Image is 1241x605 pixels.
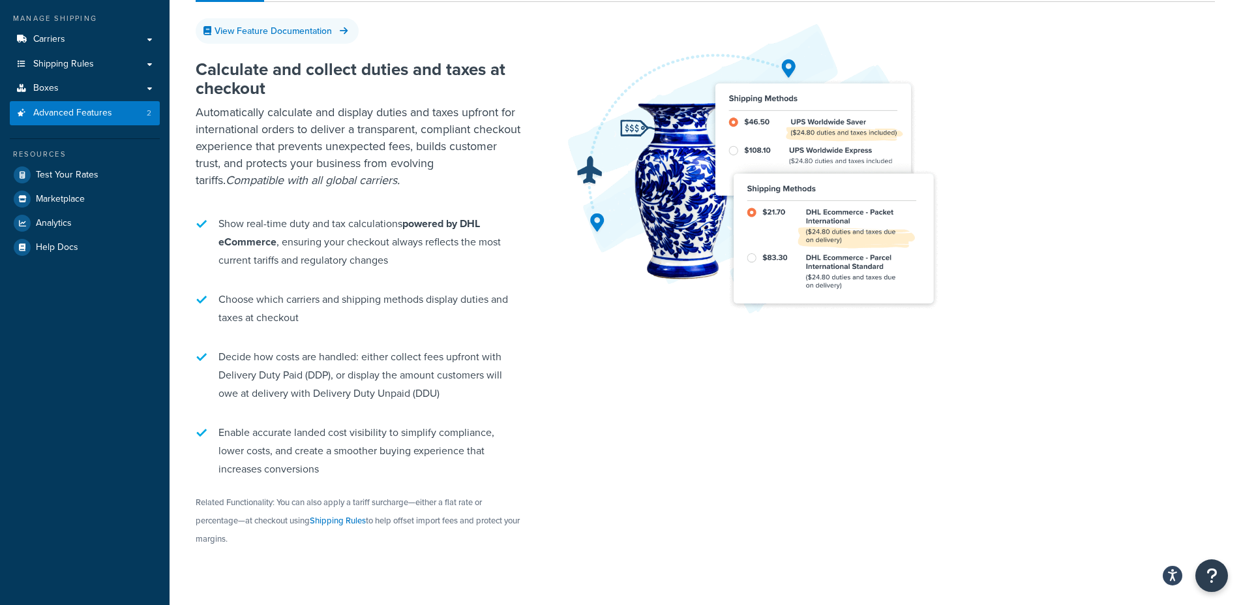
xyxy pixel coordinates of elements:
li: Advanced Features [10,101,160,125]
a: Test Your Rates [10,163,160,187]
span: Boxes [33,83,59,94]
span: Carriers [33,34,65,45]
div: Resources [10,149,160,160]
a: Shipping Rules [10,52,160,76]
a: Carriers [10,27,160,52]
a: Shipping Rules [310,514,366,527]
li: Enable accurate landed cost visibility to simplify compliance, lower costs, and create a smoother... [196,417,522,485]
span: Help Docs [36,242,78,253]
a: Advanced Features2 [10,101,160,125]
p: Automatically calculate and display duties and taxes upfront for international orders to deliver ... [196,104,522,189]
a: Marketplace [10,187,160,211]
span: 2 [147,108,151,119]
li: Show real-time duty and tax calculations , ensuring your checkout always reflects the most curren... [196,208,522,276]
i: Compatible with all global carriers. [226,172,400,189]
span: Advanced Features [33,108,112,119]
button: Open Resource Center [1195,559,1228,592]
div: Manage Shipping [10,13,160,24]
h2: Calculate and collect duties and taxes at checkout [196,60,522,97]
span: Test Your Rates [36,170,98,181]
span: Marketplace [36,194,85,205]
li: Choose which carriers and shipping methods display duties and taxes at checkout [196,284,522,334]
a: Analytics [10,211,160,235]
a: Boxes [10,76,160,101]
img: Duties & Taxes [561,21,952,315]
a: Help Docs [10,236,160,259]
li: Decide how costs are handled: either collect fees upfront with Delivery Duty Paid (DDP), or displ... [196,341,522,409]
small: Related Functionality: You can also apply a tariff surcharge—either a flat rate or percentage—at ... [196,496,520,545]
span: Shipping Rules [33,59,94,70]
a: View Feature Documentation [196,18,359,44]
span: Analytics [36,218,72,229]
